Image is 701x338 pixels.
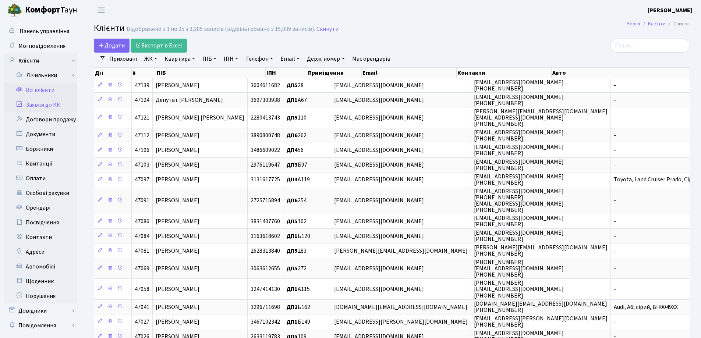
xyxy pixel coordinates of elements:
[251,285,280,293] span: 3247414130
[156,96,223,104] span: Депутат [PERSON_NAME]
[648,6,692,15] a: [PERSON_NAME]
[286,318,310,326] span: Б149
[162,53,198,65] a: Квартира
[251,318,280,326] span: 3467102342
[666,20,690,28] li: Список
[156,132,199,140] span: [PERSON_NAME]
[349,53,393,65] a: Має орендарів
[156,232,199,240] span: [PERSON_NAME]
[286,81,298,89] b: ДП5
[614,196,616,204] span: -
[614,114,616,122] span: -
[7,3,22,18] img: logo.png
[94,68,132,78] th: Дії
[334,146,424,154] span: [EMAIL_ADDRESS][DOMAIN_NAME]
[334,217,424,225] span: [EMAIL_ADDRESS][DOMAIN_NAME]
[286,81,304,89] span: 28
[106,53,140,65] a: Приховані
[616,16,701,32] nav: breadcrumb
[251,247,280,255] span: 2628313840
[307,68,362,78] th: Приміщення
[131,39,187,53] a: Експорт в Excel
[135,132,149,140] span: 47112
[4,259,77,274] a: Автомобілі
[286,285,310,293] span: А115
[25,4,60,16] b: Комфорт
[286,318,298,326] b: ДП1
[286,217,298,225] b: ДП5
[251,114,280,122] span: 2280413743
[156,247,199,255] span: [PERSON_NAME]
[135,114,149,122] span: 47121
[251,232,280,240] span: 3163618602
[156,303,199,311] span: [PERSON_NAME]
[156,81,199,89] span: [PERSON_NAME]
[334,264,424,273] span: [EMAIL_ADDRESS][DOMAIN_NAME]
[614,303,678,311] span: Audi, A6, сірий, ВН0049ХХ
[4,318,77,333] a: Повідомлення
[4,112,77,127] a: Договори продажу
[474,158,564,172] span: [EMAIL_ADDRESS][DOMAIN_NAME] [PHONE_NUMBER]
[286,146,298,154] b: ДП4
[474,258,564,279] span: [PHONE_NUMBER] [EMAIL_ADDRESS][DOMAIN_NAME] [PHONE_NUMBER]
[94,22,125,35] span: Клієнти
[135,285,149,293] span: 47058
[286,217,307,225] span: 102
[135,318,149,326] span: 47027
[286,196,298,204] b: ДП6
[286,176,298,184] b: ДП3
[4,303,77,318] a: Довідники
[20,27,69,35] span: Панель управління
[334,114,424,122] span: [EMAIL_ADDRESS][DOMAIN_NAME]
[156,217,199,225] span: [PERSON_NAME]
[4,39,77,53] a: Мої повідомлення
[614,96,616,104] span: -
[474,172,564,187] span: [EMAIL_ADDRESS][DOMAIN_NAME] [PHONE_NUMBER]
[221,53,241,65] a: ІПН
[474,243,608,258] span: [PERSON_NAME][EMAIL_ADDRESS][DOMAIN_NAME] [PHONE_NUMBER]
[266,68,307,78] th: ІПН
[4,127,77,142] a: Документи
[286,303,310,311] span: Б162
[4,200,77,215] a: Орендарі
[251,146,280,154] span: 3486609022
[156,114,244,122] span: [PERSON_NAME] [PERSON_NAME]
[4,274,77,289] a: Щоденник
[18,42,66,50] span: Мої повідомлення
[277,53,302,65] a: Email
[334,176,424,184] span: [EMAIL_ADDRESS][DOMAIN_NAME]
[141,53,160,65] a: ЖК
[474,314,608,329] span: [EMAIL_ADDRESS][PERSON_NAME][DOMAIN_NAME] [PHONE_NUMBER]
[474,300,607,314] span: [DOMAIN_NAME][EMAIL_ADDRESS][DOMAIN_NAME] [PHONE_NUMBER]
[4,97,77,112] a: Заявки до КК
[94,39,130,53] a: Додати
[457,68,552,78] th: Контакти
[251,176,280,184] span: 3131617725
[614,146,616,154] span: -
[251,264,280,273] span: 3063612655
[614,285,616,293] span: -
[135,96,149,104] span: 47124
[4,186,77,200] a: Особові рахунки
[4,215,77,230] a: Посвідчення
[316,26,339,33] a: Скинути
[362,68,457,78] th: Email
[25,4,77,17] span: Таун
[334,232,424,240] span: [EMAIL_ADDRESS][DOMAIN_NAME]
[286,96,307,104] span: А67
[135,161,149,169] span: 47103
[334,285,424,293] span: [EMAIL_ADDRESS][DOMAIN_NAME]
[334,318,468,326] span: [EMAIL_ADDRESS][PERSON_NAME][DOMAIN_NAME]
[286,96,298,104] b: ДП1
[334,196,424,204] span: [EMAIL_ADDRESS][DOMAIN_NAME]
[286,264,307,273] span: 272
[614,232,616,240] span: -
[251,81,280,89] span: 3604611682
[156,196,199,204] span: [PERSON_NAME]
[135,217,149,225] span: 47086
[4,83,77,97] a: Всі клієнти
[156,161,199,169] span: [PERSON_NAME]
[251,132,280,140] span: 3890800748
[251,96,280,104] span: 3697303938
[614,132,616,140] span: -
